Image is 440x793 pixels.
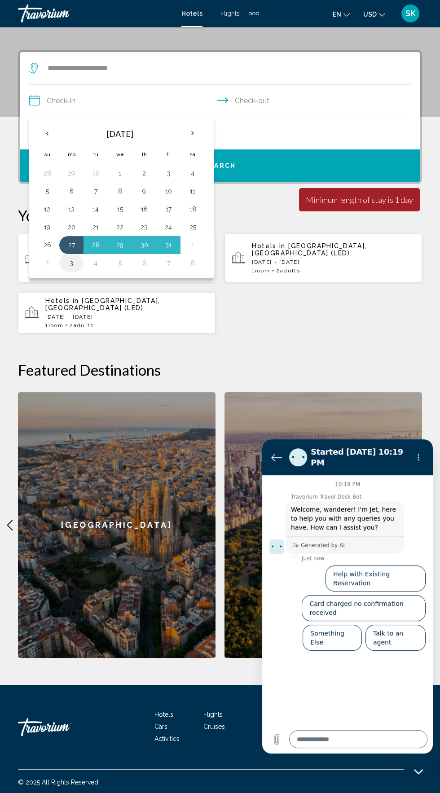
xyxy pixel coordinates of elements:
button: Day 31 [161,239,176,251]
span: Hotels in [252,242,286,250]
button: Day 19 [40,221,54,233]
button: Day 8 [113,185,127,197]
button: Day 8 [185,257,200,269]
button: Day 17 [161,203,176,215]
button: Day 3 [161,167,176,180]
button: User Menu [399,4,422,23]
span: SK [405,9,415,18]
button: Day 1 [113,167,127,180]
span: Adults [74,322,93,329]
button: Travelers: 2 adults, 0 children [20,117,420,149]
span: [GEOGRAPHIC_DATA], [GEOGRAPHIC_DATA] (LED) [252,242,367,257]
button: Day 1 [185,239,200,251]
div: Minimum length of stay is 1 day [306,195,413,205]
a: Cruises [203,723,225,730]
a: [US_STATE] [224,392,422,658]
button: Next month [180,123,205,144]
span: Adults [280,267,300,274]
button: Search [20,149,420,182]
a: Travorium [18,4,172,22]
button: Hotels in [GEOGRAPHIC_DATA], [GEOGRAPHIC_DATA] (LED)[DATE] - [DATE]1Room2Adults [18,292,216,334]
button: Day 29 [64,167,79,180]
span: 2 [70,322,93,329]
button: Day 2 [137,167,151,180]
button: Day 3 [64,257,79,269]
a: Hotels [154,711,173,718]
a: Activities [154,735,180,742]
button: Day 24 [161,221,176,233]
span: Search [204,162,236,170]
button: Day 14 [88,203,103,215]
button: Rixos Sharm El Sheikh Ultra All Inclusive Adults Only 18 Plus (Sharm El-Sheikh, [GEOGRAPHIC_DATA]... [18,233,216,283]
span: [GEOGRAPHIC_DATA], [GEOGRAPHIC_DATA] (LED) [45,297,160,311]
button: Day 25 [185,221,200,233]
button: Day 29 [113,239,127,251]
button: Day 12 [40,203,54,215]
th: [DATE] [59,123,180,145]
span: Room [48,322,64,329]
button: Day 30 [88,167,103,180]
button: Day 4 [88,257,103,269]
button: Day 4 [185,167,200,180]
button: Day 20 [64,221,79,233]
button: Day 22 [113,221,127,233]
button: Day 7 [161,257,176,269]
button: Day 6 [137,257,151,269]
button: Day 9 [137,185,151,197]
button: Change language [333,8,350,21]
button: Check in and out dates [29,85,411,117]
span: © 2025 All Rights Reserved. [18,779,100,786]
div: Search widget [20,52,420,182]
h2: Featured Destinations [18,361,422,379]
button: Day 15 [113,203,127,215]
a: Hotels [181,10,202,17]
span: 2 [276,267,300,274]
button: Day 7 [88,185,103,197]
span: Hotels in [45,297,79,304]
a: [GEOGRAPHIC_DATA] [18,392,216,658]
a: Travorium [18,714,108,740]
button: Day 18 [185,203,200,215]
button: Day 5 [113,257,127,269]
button: Change currency [363,8,385,21]
p: [DATE] - [DATE] [252,259,415,265]
a: Flights [203,711,223,718]
button: Day 28 [40,167,54,180]
button: Day 28 [88,239,103,251]
p: Your Recent Searches [18,206,422,224]
button: Day 2 [40,257,54,269]
button: Day 11 [185,185,200,197]
span: 1 [45,322,63,329]
span: USD [363,11,377,18]
p: [DATE] - [DATE] [45,314,208,320]
a: Flights [220,10,240,17]
button: Extra navigation items [249,6,259,21]
button: Day 21 [88,221,103,233]
button: Day 16 [137,203,151,215]
button: Day 26 [40,239,54,251]
iframe: Messaging window [262,439,433,754]
button: Day 5 [40,185,54,197]
a: Cars [154,723,167,730]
